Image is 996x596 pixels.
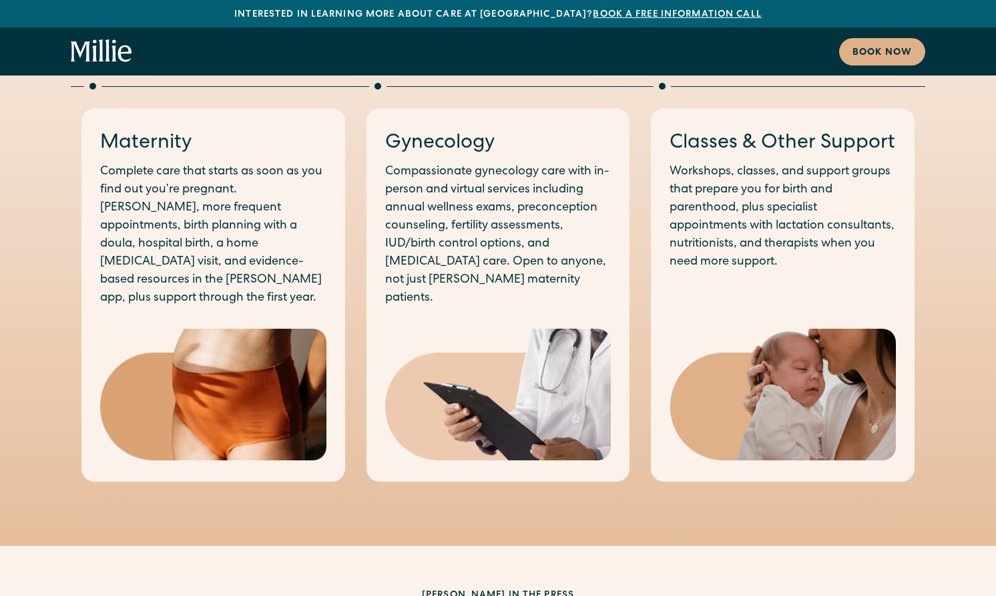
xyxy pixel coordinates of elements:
[385,329,611,460] img: Medical professional in a white coat holding a clipboard, representing expert care and diagnosis ...
[593,10,761,19] a: Book a free information call
[839,38,925,65] a: Book now
[71,39,132,63] a: home
[385,163,611,307] p: Compassionate gynecology care with in-person and virtual services including annual wellness exams...
[385,130,611,158] h3: Gynecology
[670,329,896,460] img: Mother gently kissing her newborn's head, capturing a tender moment of love and early bonding in ...
[670,163,896,271] p: Workshops, classes, and support groups that prepare you for birth and parenthood, plus specialist...
[100,163,326,307] p: Complete care that starts as soon as you find out you’re pregnant. [PERSON_NAME], more frequent a...
[670,130,896,158] h3: Classes & Other Support
[100,130,326,158] h3: Maternity
[852,46,912,60] div: Book now
[100,329,326,460] img: Close-up of a woman's midsection wearing high-waisted postpartum underwear, highlighting comfort ...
